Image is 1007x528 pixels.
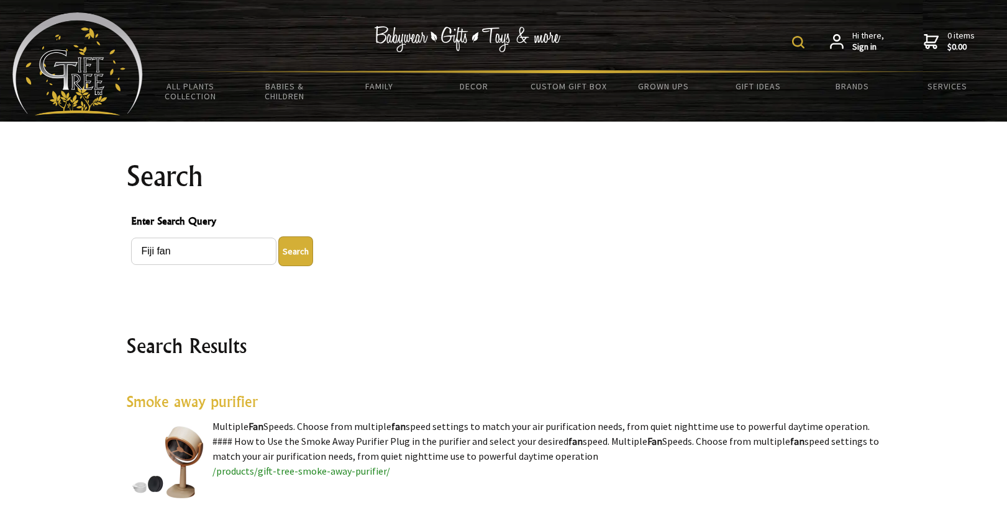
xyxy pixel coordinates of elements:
[521,73,616,99] a: Custom Gift Box
[947,30,975,52] span: 0 items
[12,12,143,115] img: Babyware - Gifts - Toys and more...
[900,73,995,99] a: Services
[647,435,662,447] highlight: Fan
[131,213,877,231] span: Enter Search Query
[126,331,882,360] h2: Search Results
[790,435,804,447] highlight: fan
[947,42,975,53] strong: $0.00
[278,236,313,266] button: Enter Search Query
[427,73,521,99] a: Decor
[248,420,263,432] highlight: Fan
[126,392,258,411] a: Smoke away purifier
[332,73,427,99] a: Family
[852,30,884,52] span: Hi there,
[792,36,804,48] img: product search
[805,73,900,99] a: Brands
[131,238,276,265] input: Enter Search Query
[852,42,884,53] strong: Sign in
[830,30,884,52] a: Hi there,Sign in
[237,73,332,109] a: Babies & Children
[143,73,237,109] a: All Plants Collection
[212,465,390,477] a: /products/gift-tree-smoke-away-purifier/
[616,73,711,99] a: Grown Ups
[924,30,975,52] a: 0 items$0.00
[375,26,561,52] img: Babywear - Gifts - Toys & more
[126,161,882,191] h1: Search
[711,73,805,99] a: Gift Ideas
[126,419,206,501] img: Smoke away purifier
[391,420,406,432] highlight: fan
[568,435,583,447] highlight: fan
